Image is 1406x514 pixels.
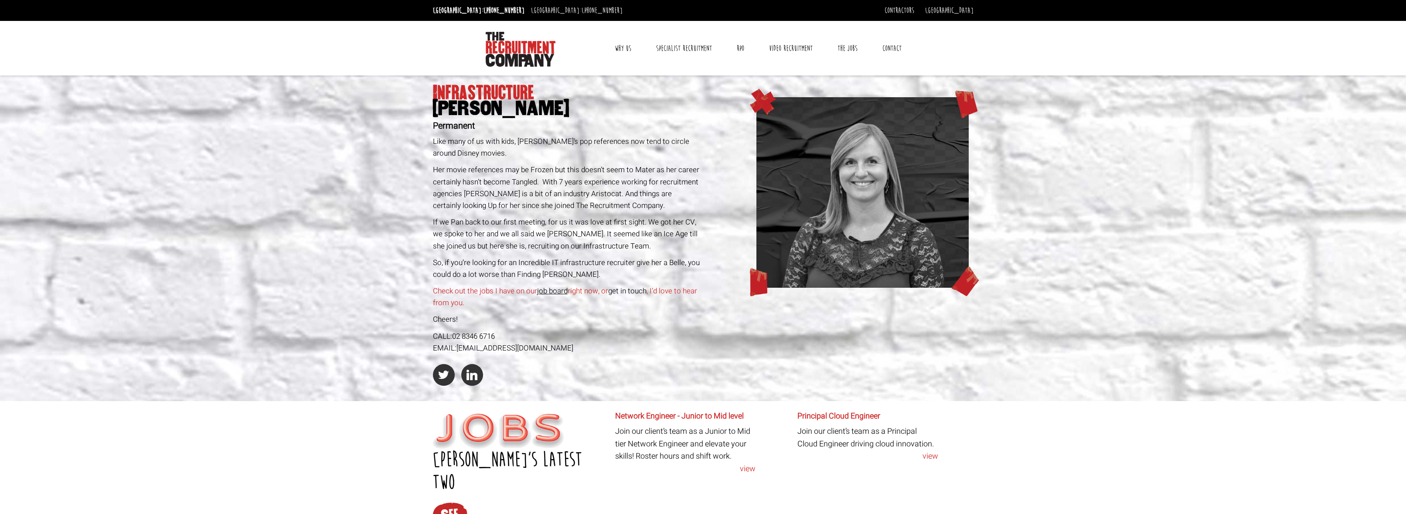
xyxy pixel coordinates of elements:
[433,101,700,116] span: [PERSON_NAME]
[433,414,564,449] img: Jobs
[650,37,718,59] a: Specialist Recruitment
[433,330,700,342] div: CALL:
[885,6,914,15] a: Contractors
[456,343,573,354] a: [EMAIL_ADDRESS][DOMAIN_NAME]
[876,37,908,59] a: Contact
[433,164,700,211] p: Her movie references may be Frozen but this doesn’t seem to Mater as her career certainly hasn’t ...
[756,97,969,288] img: amanda_no-illo.png
[431,3,527,17] li: [GEOGRAPHIC_DATA]:
[831,37,864,59] a: The Jobs
[433,85,700,116] h1: Infrastructure
[433,257,700,280] p: So, if you’re looking for an Incredible IT infrastructure recruiter give her a Belle, you could d...
[537,286,568,296] a: job board
[608,37,638,59] a: Why Us
[433,313,700,325] p: Cheers!
[529,3,625,17] li: [GEOGRAPHIC_DATA]:
[615,412,756,421] h6: Network Engineer - Junior to Mid level
[433,216,700,252] p: If we Pan back to our first meeting, for us it was love at first sight. We got her CV, we spoke t...
[763,37,819,59] a: Video Recruitment
[486,32,555,67] img: The Recruitment Company
[433,285,700,309] p: Check out the jobs I have on our right now, or , I’d love to hear from you.
[797,450,938,463] a: view
[797,412,938,463] article: Join our client’s team as a Principal Cloud Engineer driving cloud innovation.
[433,121,700,131] h2: Permanent
[615,463,756,476] a: view
[615,412,756,476] article: Join our client’s team as a Junior to Mid tier Network Engineer and elevate your skills! Roster h...
[797,412,938,421] h6: Principal Cloud Engineer
[608,286,647,296] a: get in touch
[433,342,700,354] div: EMAIL:
[730,37,751,59] a: RPO
[452,331,495,342] a: 02 8346 6716
[483,6,524,15] a: [PHONE_NUMBER]
[433,136,700,159] p: Like many of us with kids, [PERSON_NAME]’s pop references now tend to circle around Disney movies.
[582,6,623,15] a: [PHONE_NUMBER]
[433,449,609,494] h2: [PERSON_NAME]’s latest two
[925,6,974,15] a: [GEOGRAPHIC_DATA]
